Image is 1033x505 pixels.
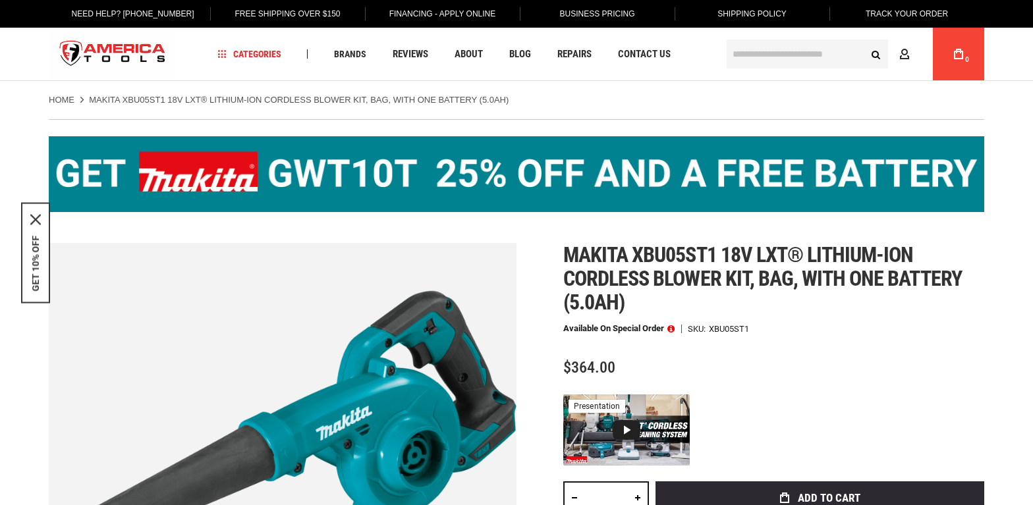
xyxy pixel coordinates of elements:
button: Search [863,41,888,66]
svg: close icon [30,214,41,225]
button: Close [30,214,41,225]
span: Shipping Policy [717,9,787,18]
a: Categories [212,45,287,63]
p: Available on Special Order [563,324,675,333]
a: About [449,45,489,63]
div: XBU05ST1 [709,325,749,333]
iframe: LiveChat chat widget [848,464,1033,505]
a: Reviews [387,45,434,63]
a: 0 [946,28,971,80]
strong: SKU [688,325,709,333]
a: Blog [503,45,537,63]
span: Makita xbu05st1 18v lxt® lithium-ion cordless blower kit, bag, with one battery (5.0ah) [563,242,962,315]
span: Brands [334,49,366,59]
span: Add to Cart [798,492,860,504]
a: Repairs [551,45,598,63]
span: Reviews [393,49,428,59]
span: $364.00 [563,358,615,377]
span: Categories [218,49,281,59]
span: About [455,49,483,59]
span: Repairs [557,49,592,59]
a: Contact Us [612,45,677,63]
a: store logo [49,30,177,79]
span: Contact Us [618,49,671,59]
button: GET 10% OFF [30,235,41,291]
a: Home [49,94,74,106]
a: Brands [328,45,372,63]
span: Blog [509,49,531,59]
strong: MAKITA XBU05ST1 18V LXT® LITHIUM-ION CORDLESS BLOWER KIT, BAG, WITH ONE BATTERY (5.0AH) [89,95,509,105]
span: 0 [965,56,969,63]
img: BOGO: Buy the Makita® XGT IMpact Wrench (GWT10T), get the BL4040 4ah Battery FREE! [49,136,984,212]
img: America Tools [49,30,177,79]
